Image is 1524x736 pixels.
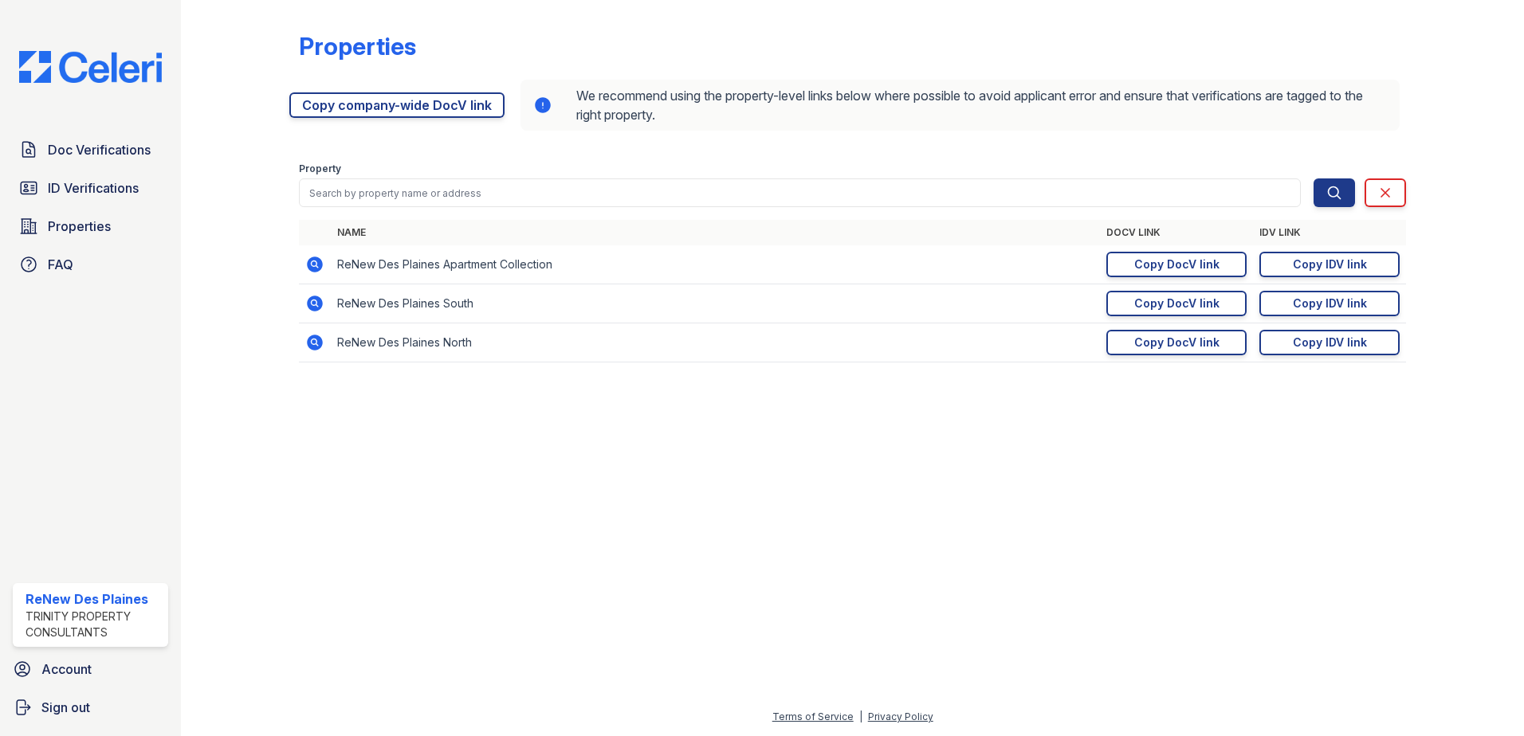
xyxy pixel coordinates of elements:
span: ID Verifications [48,178,139,198]
div: | [859,711,862,722]
div: Copy DocV link [1134,335,1220,350]
td: ReNew Des Plaines South [331,284,1100,323]
a: Copy IDV link [1259,252,1400,277]
div: We recommend using the property-level links below where possible to avoid applicant error and ens... [520,80,1400,131]
span: Sign out [41,698,90,717]
th: DocV Link [1100,220,1253,245]
span: FAQ [48,255,73,274]
a: Doc Verifications [13,134,168,166]
a: Account [6,653,175,685]
div: Copy DocV link [1134,296,1220,311]
input: Search by property name or address [299,178,1301,207]
span: Properties [48,217,111,236]
span: Doc Verifications [48,140,151,159]
a: Copy IDV link [1259,291,1400,316]
a: Properties [13,210,168,242]
div: Copy IDV link [1293,335,1367,350]
div: ReNew Des Plaines [26,589,162,609]
td: ReNew Des Plaines North [331,323,1100,362]
a: Copy DocV link [1106,291,1247,316]
a: Copy DocV link [1106,330,1247,355]
a: Copy IDV link [1259,330,1400,355]
div: Copy DocV link [1134,256,1220,272]
th: IDV Link [1253,220,1406,245]
a: Sign out [6,691,175,723]
div: Copy IDV link [1293,296,1367,311]
img: CE_Logo_Blue-a8612792a0a2168367f1c8372b55b34899dd931a85d93a1a3d3e32e68fde9ad4.png [6,51,175,83]
a: FAQ [13,249,168,280]
a: Copy company-wide DocV link [289,92,505,118]
th: Name [331,220,1100,245]
div: Properties [299,32,416,61]
span: Account [41,660,92,679]
div: Copy IDV link [1293,256,1367,272]
a: Privacy Policy [868,711,933,722]
td: ReNew Des Plaines Apartment Collection [331,245,1100,284]
a: Terms of Service [772,711,854,722]
a: Copy DocV link [1106,252,1247,277]
div: Trinity Property Consultants [26,609,162,640]
label: Property [299,162,341,175]
a: ID Verifications [13,172,168,204]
